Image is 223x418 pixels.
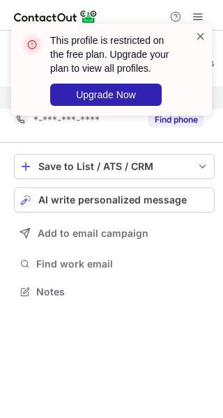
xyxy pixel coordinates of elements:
button: Notes [14,282,215,302]
button: Upgrade Now [50,84,162,106]
span: Add to email campaign [38,228,148,239]
span: Upgrade Now [76,89,136,100]
img: ContactOut v5.3.10 [14,8,98,25]
button: Add to email campaign [14,221,215,246]
button: save-profile-one-click [14,154,215,179]
span: Find work email [36,258,209,270]
button: Find work email [14,254,215,274]
header: This profile is restricted on the free plan. Upgrade your plan to view all profiles. [50,33,178,75]
button: AI write personalized message [14,187,215,212]
div: Save to List / ATS / CRM [38,161,190,172]
span: Notes [36,286,209,298]
span: AI write personalized message [38,194,187,206]
img: error [21,33,43,56]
